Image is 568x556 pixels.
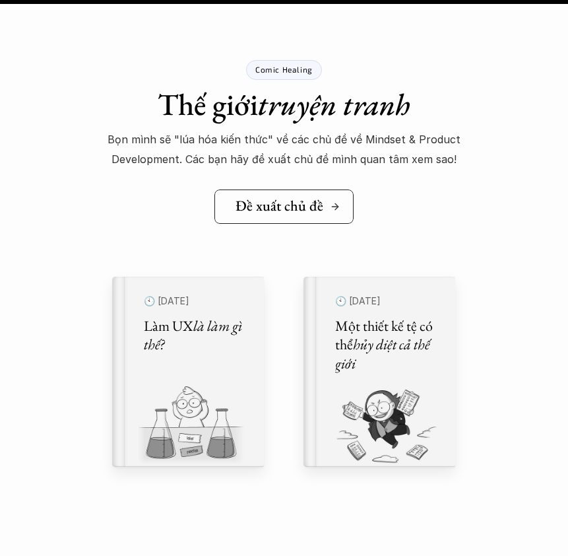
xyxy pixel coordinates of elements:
h5: Làm UX [144,316,248,354]
p: 🕙 [DATE] [144,293,248,310]
h5: Đề xuất chủ đề [236,197,323,215]
em: truyện tranh [258,85,410,124]
h5: Một thiết kế tệ có thể [335,316,439,373]
p: 🕙 [DATE] [335,293,439,310]
p: Bọn mình sẽ "lúa hóa kiến thức" về các chủ đề về Mindset & Product Development. Các bạn hãy đề xu... [86,129,482,170]
em: hủy diệt cả thế giới [335,335,432,373]
p: Comic Healing [255,65,313,74]
a: Đề xuất chủ đề [214,190,354,224]
em: là làm gì thế? [144,316,245,354]
a: 🕙 [DATE]Làm UXlà làm gì thế? [112,277,264,467]
a: 🕙 [DATE]Một thiết kế tệ có thểhủy diệt cả thế giới [303,277,455,467]
h1: Thế giới [158,87,410,123]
